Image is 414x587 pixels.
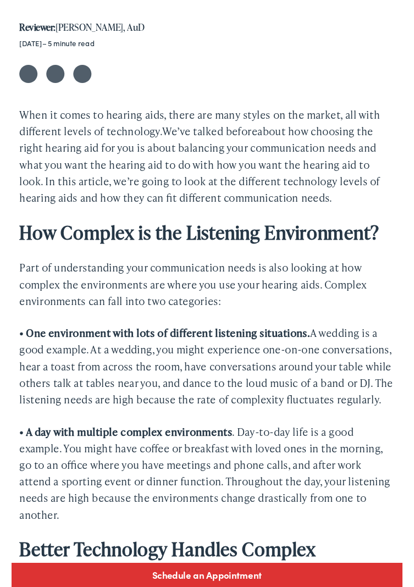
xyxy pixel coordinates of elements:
p: A wedding is a good example. At a wedding, you might experience one-on-one conversations, hear a ... [8,344,406,432]
div: [PERSON_NAME], AuD [8,11,406,35]
a: We’ve talked before [159,131,261,147]
a: Share on LinkedIn [65,69,85,88]
p: When it comes to hearing aids, there are many styles on the market, all with different levels of ... [8,113,406,218]
p: Part of understanding your communication needs is also looking at how complex the environments ar... [8,275,406,328]
strong: • One environment with lots of different listening situations. [8,345,316,361]
strong: • A day with multiple complex environments [8,450,234,465]
a: Share on Twitter [8,69,27,88]
div: – 5 minute read [8,41,406,51]
strong: Reviewer: [8,21,47,35]
strong: How Complex is the Listening Environment? [8,232,390,260]
a: Share on Facebook [37,69,56,88]
time: [DATE] [8,40,32,51]
p: . Day-to-day life is a good example. You might have coffee or breakfast with loved ones in the mo... [8,448,406,554]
